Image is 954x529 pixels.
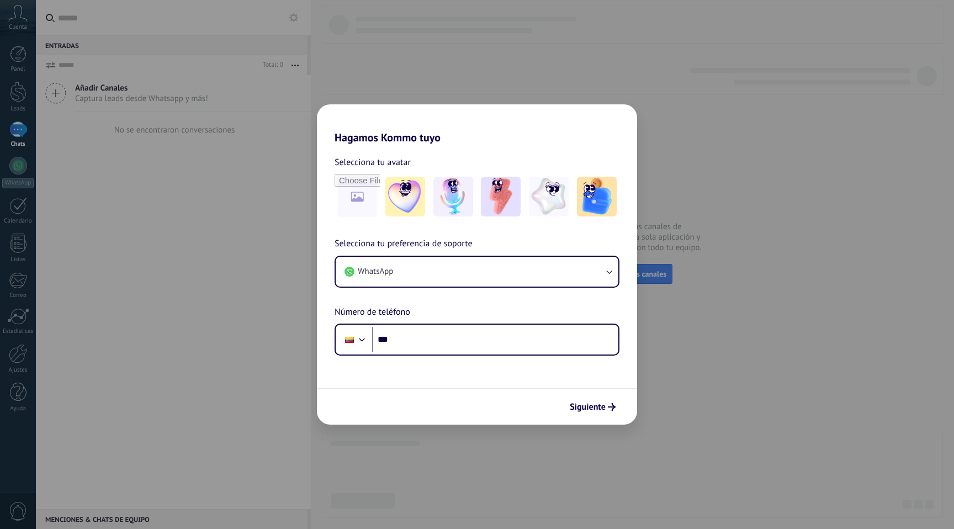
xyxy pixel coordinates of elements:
span: WhatsApp [358,266,393,277]
img: -1.jpeg [385,177,425,216]
span: Siguiente [570,403,606,411]
span: Selecciona tu avatar [335,155,411,170]
span: Número de teléfono [335,305,410,320]
button: WhatsApp [336,257,618,287]
span: Selecciona tu preferencia de soporte [335,237,473,251]
img: -4.jpeg [529,177,569,216]
div: Colombia: + 57 [339,328,360,351]
img: -3.jpeg [481,177,521,216]
img: -2.jpeg [433,177,473,216]
h2: Hagamos Kommo tuyo [317,104,637,144]
button: Siguiente [565,398,621,416]
img: -5.jpeg [577,177,617,216]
